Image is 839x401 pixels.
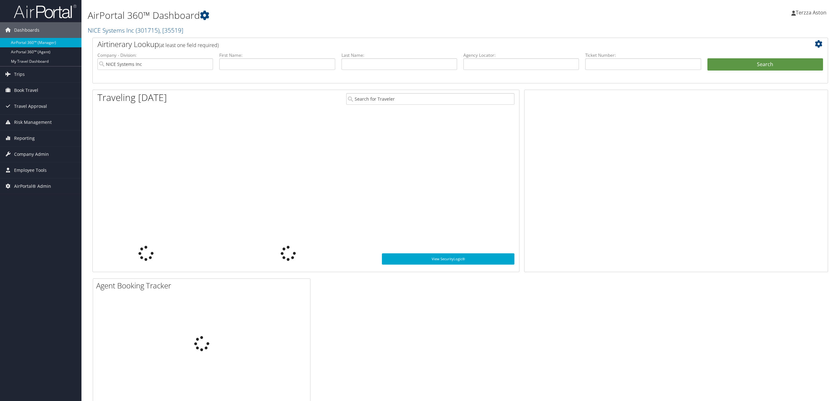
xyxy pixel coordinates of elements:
[14,66,25,82] span: Trips
[96,280,310,291] h2: Agent Booking Tracker
[14,114,52,130] span: Risk Management
[791,3,833,22] a: Terzza Aston
[585,52,701,58] label: Ticket Number:
[159,26,183,34] span: , [ 35519 ]
[88,26,183,34] a: NICE Systems Inc
[14,82,38,98] span: Book Travel
[14,22,39,38] span: Dashboards
[159,42,219,49] span: (at least one field required)
[14,178,51,194] span: AirPortal® Admin
[346,93,514,105] input: Search for Traveler
[382,253,515,265] a: View SecurityLogic®
[88,9,584,22] h1: AirPortal 360™ Dashboard
[97,39,762,50] h2: Airtinerary Lookup
[97,91,167,104] h1: Traveling [DATE]
[707,58,823,71] button: Search
[341,52,457,58] label: Last Name:
[796,9,826,16] span: Terzza Aston
[463,52,579,58] label: Agency Locator:
[14,4,76,19] img: airportal-logo.png
[14,146,49,162] span: Company Admin
[14,98,47,114] span: Travel Approval
[136,26,159,34] span: ( 301715 )
[14,162,47,178] span: Employee Tools
[97,52,213,58] label: Company - Division:
[219,52,335,58] label: First Name:
[14,130,35,146] span: Reporting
